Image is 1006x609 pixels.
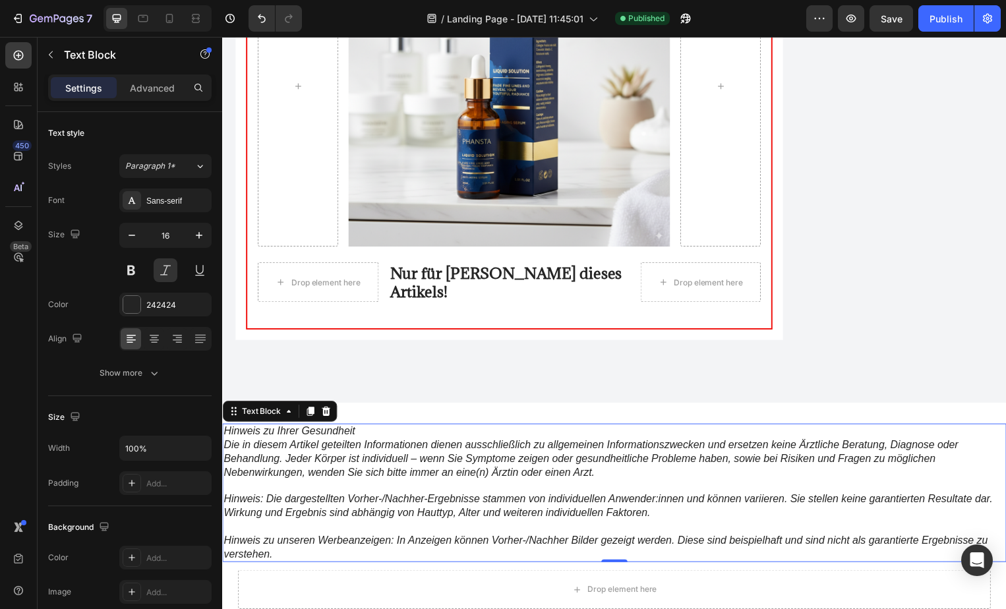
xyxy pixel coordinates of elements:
[48,194,65,206] div: Font
[881,13,902,24] span: Save
[169,229,410,266] p: Nur für [PERSON_NAME] dieses Artikels!
[48,226,83,244] div: Size
[1,502,790,529] p: Hinweis zu unseren Werbeanzeigen: In Anzeigen können Vorher-/Nachher Bilder gezeigt werden. Diese...
[1,460,790,488] p: Hinweis: Die dargestellten Vorher-/Nachher-Ergebnisse stammen von individuellen Anwender:innen un...
[5,5,98,32] button: 7
[86,11,92,26] p: 7
[441,12,444,26] span: /
[1,405,790,446] p: Die in diesem Artikel geteilten Informationen dienen ausschließlich zu allgemeinen Informationszw...
[100,366,161,380] div: Show more
[48,361,212,385] button: Show more
[130,81,175,95] p: Advanced
[69,243,139,253] div: Drop element here
[48,160,71,172] div: Styles
[120,436,211,460] input: Auto
[456,243,525,253] div: Drop element here
[48,127,84,139] div: Text style
[146,195,208,207] div: Sans-serif
[870,5,913,32] button: Save
[222,37,1006,609] iframe: Design area
[146,587,208,598] div: Add...
[13,140,32,151] div: 450
[447,12,583,26] span: Landing Page - [DATE] 11:45:01
[48,442,70,454] div: Width
[1,391,790,405] p: Hinweis zu Ihrer Gesundheit
[146,478,208,490] div: Add...
[48,409,83,426] div: Size
[48,299,69,310] div: Color
[249,5,302,32] div: Undo/Redo
[146,299,208,311] div: 242424
[48,519,112,536] div: Background
[64,47,176,63] p: Text Block
[16,372,61,384] div: Text Block
[119,154,212,178] button: Paragraph 1*
[65,81,102,95] p: Settings
[628,13,665,24] span: Published
[146,552,208,564] div: Add...
[48,477,78,489] div: Padding
[930,12,962,26] div: Publish
[48,586,71,598] div: Image
[369,552,438,563] div: Drop element here
[48,330,85,348] div: Align
[48,552,69,564] div: Color
[10,241,32,252] div: Beta
[961,544,993,576] div: Open Intercom Messenger
[918,5,974,32] button: Publish
[125,160,175,172] span: Paragraph 1*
